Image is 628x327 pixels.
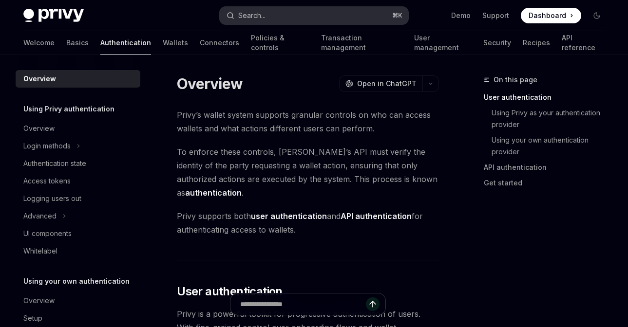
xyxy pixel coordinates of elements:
a: Setup [16,309,140,327]
a: Using Privy as your authentication provider [484,105,612,132]
a: Welcome [23,31,55,54]
span: On this page [494,74,537,86]
a: Authentication state [16,155,140,172]
div: Overview [23,73,56,85]
button: Toggle Login methods section [16,137,140,155]
a: Overview [16,292,140,309]
input: Ask a question... [240,293,366,315]
button: Open in ChatGPT [339,75,422,92]
div: UI components [23,228,72,239]
div: Access tokens [23,175,71,187]
a: Overview [16,70,140,88]
h1: Overview [177,75,243,92]
div: Logging users out [23,193,81,204]
h5: Using Privy authentication [23,103,114,115]
button: Toggle dark mode [589,8,605,23]
a: API authentication [484,160,612,175]
div: Overview [23,295,55,307]
a: Get started [484,175,612,191]
a: Logging users out [16,190,140,207]
a: Security [483,31,511,54]
a: User authentication [484,90,612,105]
a: Dashboard [521,8,581,23]
span: Privy’s wallet system supports granular controls on who can access wallets and what actions diffe... [177,108,439,135]
a: Authentication [100,31,151,54]
span: To enforce these controls, [PERSON_NAME]’s API must verify the identity of the party requesting a... [177,145,439,200]
div: Search... [238,10,266,21]
a: Wallets [163,31,188,54]
a: Support [482,11,509,20]
a: User management [414,31,472,54]
a: Using your own authentication provider [484,132,612,160]
div: Login methods [23,140,71,152]
div: Overview [23,123,55,134]
strong: user authentication [251,211,327,221]
span: User authentication [177,284,283,299]
a: UI components [16,225,140,242]
strong: authentication [185,188,242,198]
span: Open in ChatGPT [357,79,417,89]
a: Policies & controls [251,31,309,54]
span: Dashboard [529,11,566,20]
span: ⌘ K [392,12,402,19]
a: Access tokens [16,172,140,190]
div: Whitelabel [23,245,57,257]
a: Basics [66,31,89,54]
a: Overview [16,120,140,137]
button: Send message [366,297,380,311]
a: Recipes [523,31,550,54]
button: Toggle Advanced section [16,207,140,225]
span: Privy supports both and for authenticating access to wallets. [177,209,439,236]
div: Advanced [23,210,57,222]
img: dark logo [23,9,84,22]
div: Setup [23,312,42,324]
div: Authentication state [23,158,86,169]
a: Demo [451,11,471,20]
a: Whitelabel [16,242,140,260]
a: Transaction management [321,31,402,54]
h5: Using your own authentication [23,275,130,287]
strong: API authentication [341,211,412,221]
button: Open search [220,7,408,24]
a: API reference [562,31,605,54]
a: Connectors [200,31,239,54]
